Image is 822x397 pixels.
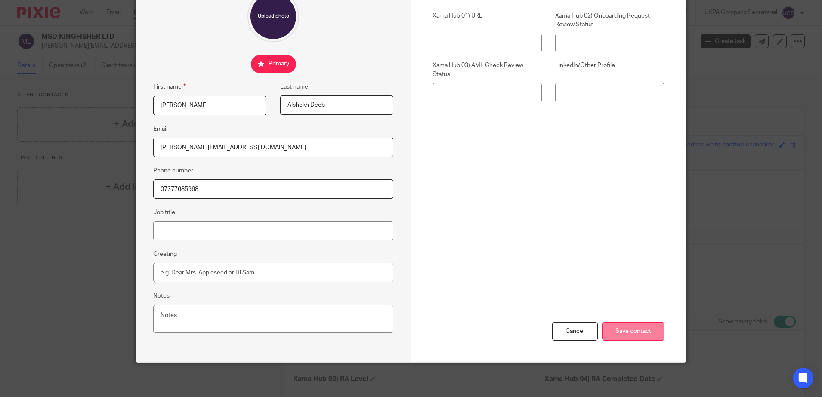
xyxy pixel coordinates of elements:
[153,166,193,175] label: Phone number
[433,61,542,79] label: Xama Hub 03) AML Check Review Status
[153,125,167,133] label: Email
[555,12,664,29] label: Xama Hub 02) Onboarding Request Review Status
[433,12,542,29] label: Xama Hub 01) URL
[555,61,664,79] label: LinkedIn/Other Profile
[153,263,393,282] input: e.g. Dear Mrs. Appleseed or Hi Sam
[552,322,598,341] div: Cancel
[153,208,175,217] label: Job title
[153,292,170,300] label: Notes
[280,83,308,91] label: Last name
[153,82,186,92] label: First name
[153,250,177,259] label: Greeting
[602,322,664,341] input: Save contact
